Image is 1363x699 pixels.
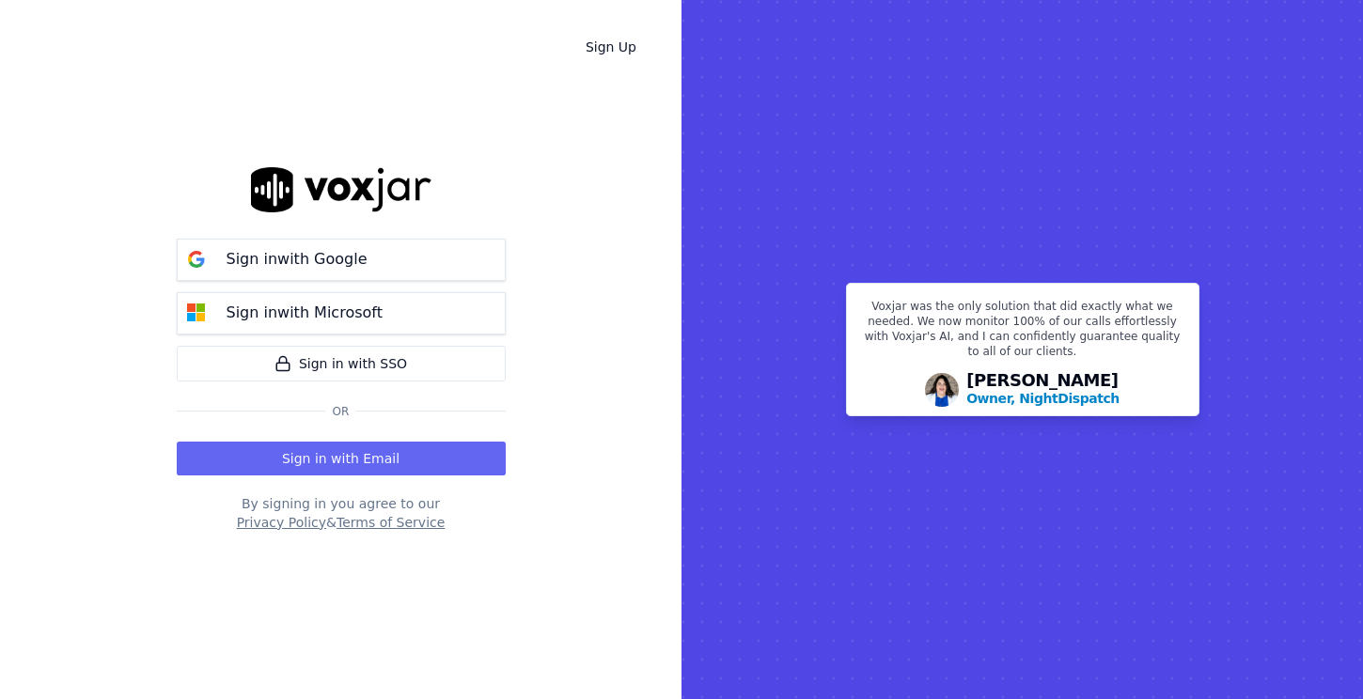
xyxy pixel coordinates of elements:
div: [PERSON_NAME] [966,372,1120,408]
a: Sign Up [571,30,651,64]
p: Owner, NightDispatch [966,389,1120,408]
img: google Sign in button [178,241,215,278]
img: microsoft Sign in button [178,294,215,332]
button: Privacy Policy [237,513,326,532]
p: Sign in with Google [227,248,368,271]
button: Sign inwith Google [177,239,506,281]
p: Sign in with Microsoft [227,302,383,324]
button: Sign in with Email [177,442,506,475]
p: Voxjar was the only solution that did exactly what we needed. We now monitor 100% of our calls ef... [858,299,1187,366]
button: Terms of Service [337,513,445,532]
img: logo [251,167,431,211]
a: Sign in with SSO [177,346,506,381]
button: Sign inwith Microsoft [177,292,506,334]
span: Or [325,404,357,419]
div: By signing in you agree to our & [177,494,506,532]
img: Avatar [925,373,959,407]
